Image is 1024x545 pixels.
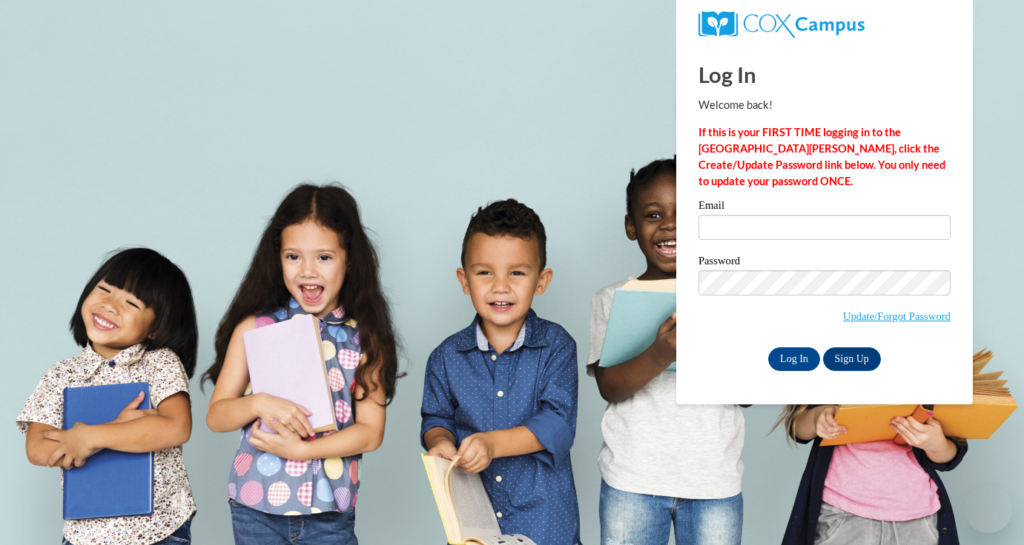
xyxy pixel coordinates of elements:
[698,11,865,38] img: COX Campus
[768,347,820,371] input: Log In
[698,200,951,215] label: Email
[965,486,1012,533] iframe: Button to launch messaging window
[698,59,951,90] h1: Log In
[698,11,951,38] a: COX Campus
[823,347,881,371] a: Sign Up
[698,126,945,187] strong: If this is your FIRST TIME logging in to the [GEOGRAPHIC_DATA][PERSON_NAME], click the Create/Upd...
[698,97,951,113] p: Welcome back!
[843,310,951,322] a: Update/Forgot Password
[698,255,951,270] label: Password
